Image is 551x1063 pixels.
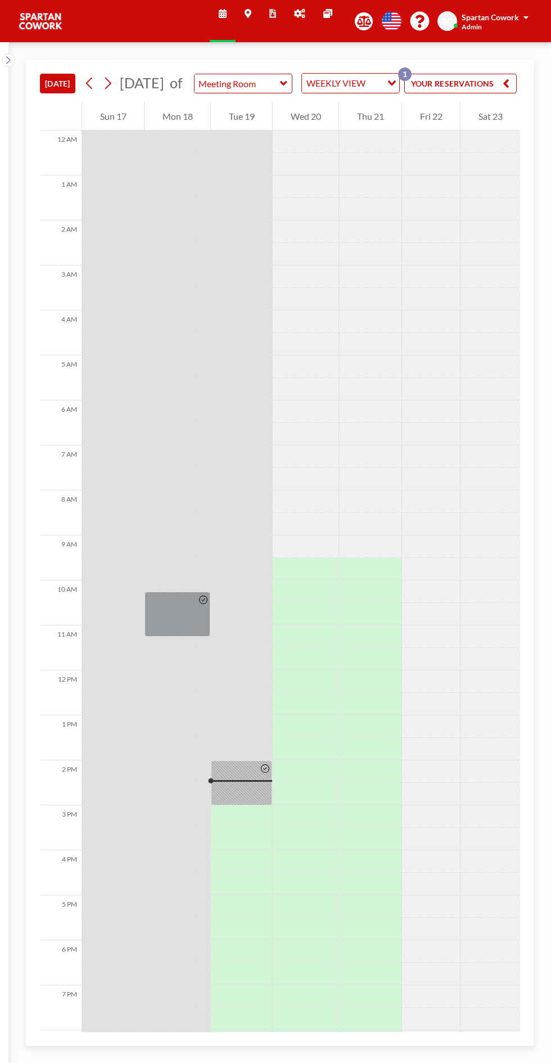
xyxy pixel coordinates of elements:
div: 2 AM [40,220,82,265]
span: [DATE] [120,74,164,91]
div: 3 AM [40,265,82,310]
div: 8 AM [40,490,82,535]
div: Wed 20 [273,102,338,130]
div: 2 PM [40,760,82,805]
span: WEEKLY VIEW [304,76,368,91]
div: Mon 18 [144,102,210,130]
div: 7 AM [40,445,82,490]
div: 12 PM [40,670,82,715]
span: of [170,74,182,92]
img: organization-logo [18,10,63,33]
div: 5 AM [40,355,82,400]
div: 7 PM [40,985,82,1030]
span: Admin [462,22,482,31]
div: Thu 21 [339,102,401,130]
p: 1 [398,67,412,81]
div: Search for option [302,74,399,93]
div: 6 PM [40,940,82,985]
div: 4 PM [40,850,82,895]
button: YOUR RESERVATIONS1 [404,74,517,93]
div: 1 AM [40,175,82,220]
div: Fri 22 [402,102,460,130]
input: Meeting Room [195,74,281,93]
div: 10 AM [40,580,82,625]
button: [DATE] [40,74,75,93]
div: 6 AM [40,400,82,445]
span: SC [442,16,452,26]
div: 1 PM [40,715,82,760]
div: 9 AM [40,535,82,580]
div: 3 PM [40,805,82,850]
div: 12 AM [40,130,82,175]
div: Tue 19 [211,102,272,130]
div: 11 AM [40,625,82,670]
input: Search for option [369,76,381,91]
div: Sat 23 [460,102,520,130]
div: Sun 17 [82,102,144,130]
span: Spartan Cowork [462,12,519,22]
div: 5 PM [40,895,82,940]
div: 4 AM [40,310,82,355]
